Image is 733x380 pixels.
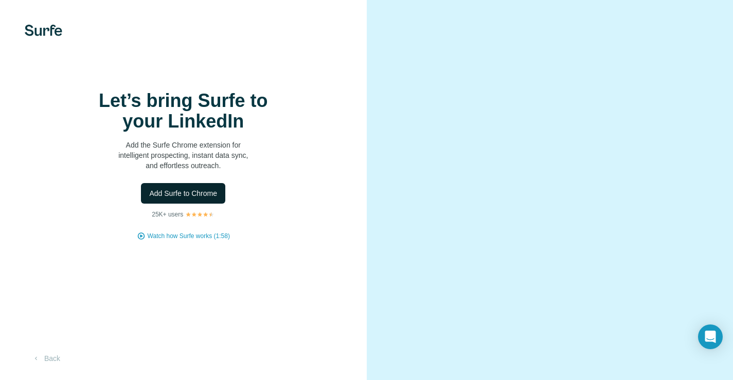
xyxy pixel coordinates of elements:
[25,25,62,36] img: Surfe's logo
[149,188,217,198] span: Add Surfe to Chrome
[152,210,183,219] p: 25K+ users
[80,140,286,171] p: Add the Surfe Chrome extension for intelligent prospecting, instant data sync, and effortless out...
[80,91,286,132] h1: Let’s bring Surfe to your LinkedIn
[185,211,214,218] img: Rating Stars
[148,231,230,241] button: Watch how Surfe works (1:58)
[698,324,723,349] div: Open Intercom Messenger
[141,183,225,204] button: Add Surfe to Chrome
[25,349,67,368] button: Back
